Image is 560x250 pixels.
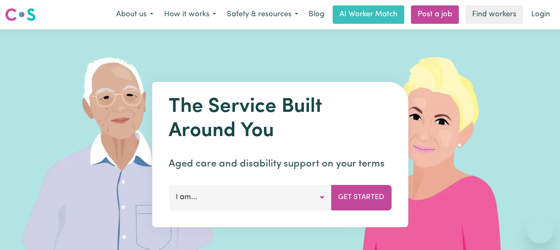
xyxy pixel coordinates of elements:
p: Aged care and disability support on your terms [169,157,391,172]
iframe: Button to launch messaging window [527,217,553,243]
button: About us [111,6,159,23]
a: Login [526,5,555,24]
button: How it works [159,6,222,23]
a: Careseekers logo [5,5,36,24]
a: Find workers [465,5,523,24]
button: Get Started [331,185,391,210]
h1: The Service Built Around You [169,95,391,143]
button: I am... [169,185,331,210]
a: Blog [304,5,329,24]
a: AI Worker Match [333,5,404,24]
a: Post a job [411,5,459,24]
img: Careseekers logo [5,7,36,22]
button: Safety & resources [222,6,304,23]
